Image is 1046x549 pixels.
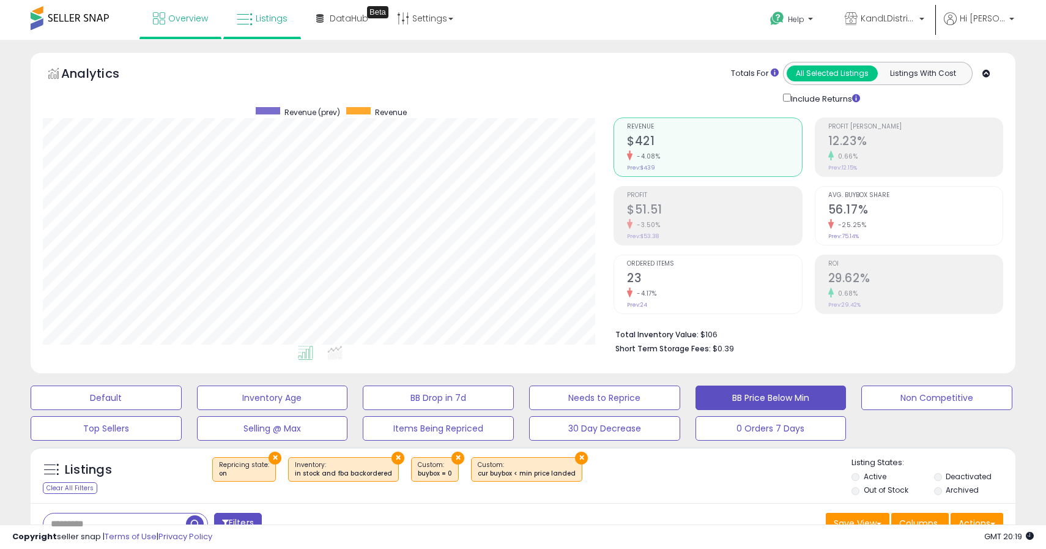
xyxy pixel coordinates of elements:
h5: Analytics [61,65,143,85]
button: × [391,452,404,465]
span: ROI [828,261,1003,267]
button: Save View [826,513,889,534]
h2: 12.23% [828,134,1003,151]
h2: 23 [627,271,801,288]
small: 0.66% [834,152,858,161]
span: Repricing state : [219,460,269,479]
h5: Listings [65,461,112,479]
small: Prev: 29.42% [828,301,861,308]
div: Totals For [731,68,779,80]
span: Overview [168,12,208,24]
a: Privacy Policy [158,531,212,542]
button: Items Being Repriced [363,416,514,441]
button: Columns [891,513,949,534]
div: seller snap | | [12,531,212,543]
h2: 29.62% [828,271,1003,288]
div: Include Returns [774,91,875,105]
button: Filters [214,513,262,534]
span: Ordered Items [627,261,801,267]
span: Inventory : [295,460,392,479]
div: in stock and fba backordered [295,469,392,478]
small: Prev: 24 [627,301,647,308]
span: Revenue [375,107,407,118]
span: Revenue (prev) [284,107,340,118]
label: Active [864,471,886,482]
button: Default [31,386,182,410]
span: Custom: [418,460,452,479]
button: Top Sellers [31,416,182,441]
span: KandLDistribution LLC [861,12,916,24]
button: 0 Orders 7 Days [695,416,847,441]
small: Prev: $53.38 [627,233,659,240]
small: -3.50% [632,220,660,230]
span: 2025-09-9 20:19 GMT [984,531,1034,542]
label: Archived [946,485,979,495]
a: Hi [PERSON_NAME] [944,12,1014,40]
strong: Copyright [12,531,57,542]
span: DataHub [330,12,368,24]
button: Selling @ Max [197,416,348,441]
small: Prev: 75.14% [828,233,859,240]
span: Revenue [627,124,801,130]
small: Prev: $439 [627,164,655,171]
span: $0.39 [713,343,734,354]
button: × [575,452,588,465]
span: Avg. Buybox Share [828,192,1003,199]
a: Terms of Use [105,531,157,542]
button: Needs to Reprice [529,386,680,410]
span: Custom: [478,460,576,479]
button: Actions [951,513,1003,534]
b: Short Term Storage Fees: [615,343,711,354]
button: BB Price Below Min [695,386,847,410]
span: Profit [PERSON_NAME] [828,124,1003,130]
button: × [451,452,464,465]
button: Non Competitive [861,386,1012,410]
span: Listings [256,12,287,24]
button: Listings With Cost [877,65,968,81]
label: Out of Stock [864,485,908,495]
b: Total Inventory Value: [615,329,699,340]
button: BB Drop in 7d [363,386,514,410]
div: on [219,469,269,478]
div: cur buybox < min price landed [478,469,576,478]
a: Help [760,2,825,40]
div: buybox = 0 [418,469,452,478]
h2: $421 [627,134,801,151]
button: All Selected Listings [787,65,878,81]
h2: 56.17% [828,203,1003,219]
button: Inventory Age [197,386,348,410]
div: Clear All Filters [43,482,97,494]
span: Profit [627,192,801,199]
li: $106 [615,326,994,341]
small: Prev: 12.15% [828,164,857,171]
span: Help [788,14,804,24]
span: Hi [PERSON_NAME] [960,12,1006,24]
small: -4.08% [632,152,660,161]
small: -25.25% [834,220,867,230]
p: Listing States: [851,457,1015,469]
small: 0.68% [834,289,858,298]
div: Tooltip anchor [367,6,388,18]
label: Deactivated [946,471,992,482]
button: × [269,452,281,465]
button: 30 Day Decrease [529,416,680,441]
i: Get Help [770,11,785,26]
small: -4.17% [632,289,656,298]
h2: $51.51 [627,203,801,219]
span: Columns [899,517,938,529]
